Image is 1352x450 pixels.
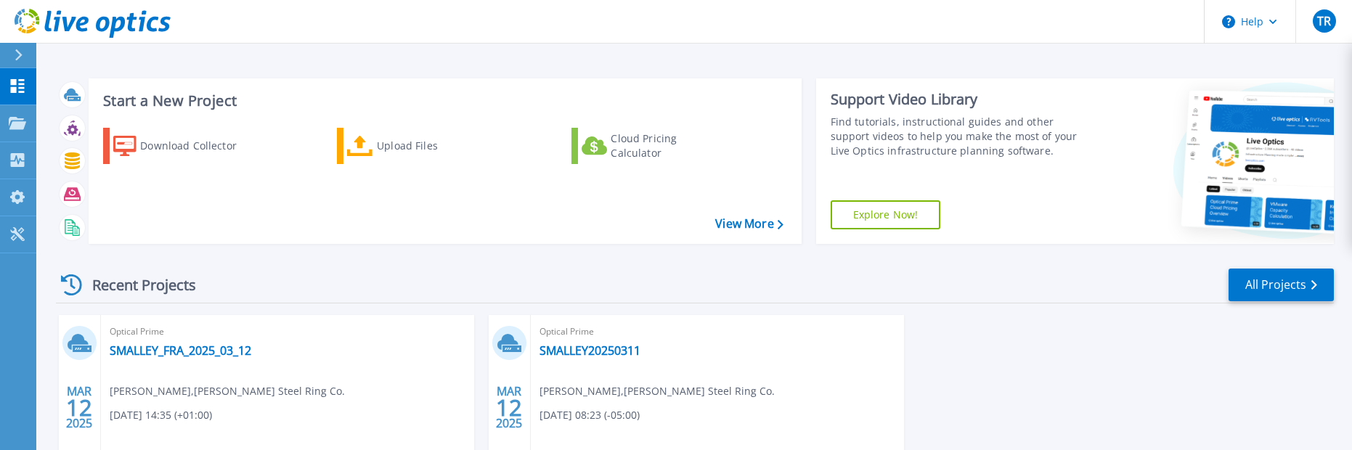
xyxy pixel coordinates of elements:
[110,324,465,340] span: Optical Prime
[539,324,895,340] span: Optical Prime
[831,115,1094,158] div: Find tutorials, instructional guides and other support videos to help you make the most of your L...
[611,131,727,160] div: Cloud Pricing Calculator
[66,401,92,414] span: 12
[103,128,265,164] a: Download Collector
[715,217,783,231] a: View More
[1317,15,1331,27] span: TR
[56,267,216,303] div: Recent Projects
[1229,269,1334,301] a: All Projects
[65,381,93,434] div: MAR 2025
[571,128,733,164] a: Cloud Pricing Calculator
[496,401,522,414] span: 12
[110,407,212,423] span: [DATE] 14:35 (+01:00)
[831,200,941,229] a: Explore Now!
[140,131,256,160] div: Download Collector
[495,381,523,434] div: MAR 2025
[539,407,640,423] span: [DATE] 08:23 (-05:00)
[539,343,640,358] a: SMALLEY20250311
[337,128,499,164] a: Upload Files
[110,343,251,358] a: SMALLEY_FRA_2025_03_12
[110,383,345,399] span: [PERSON_NAME] , [PERSON_NAME] Steel Ring Co.
[539,383,775,399] span: [PERSON_NAME] , [PERSON_NAME] Steel Ring Co.
[103,93,783,109] h3: Start a New Project
[831,90,1094,109] div: Support Video Library
[377,131,493,160] div: Upload Files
